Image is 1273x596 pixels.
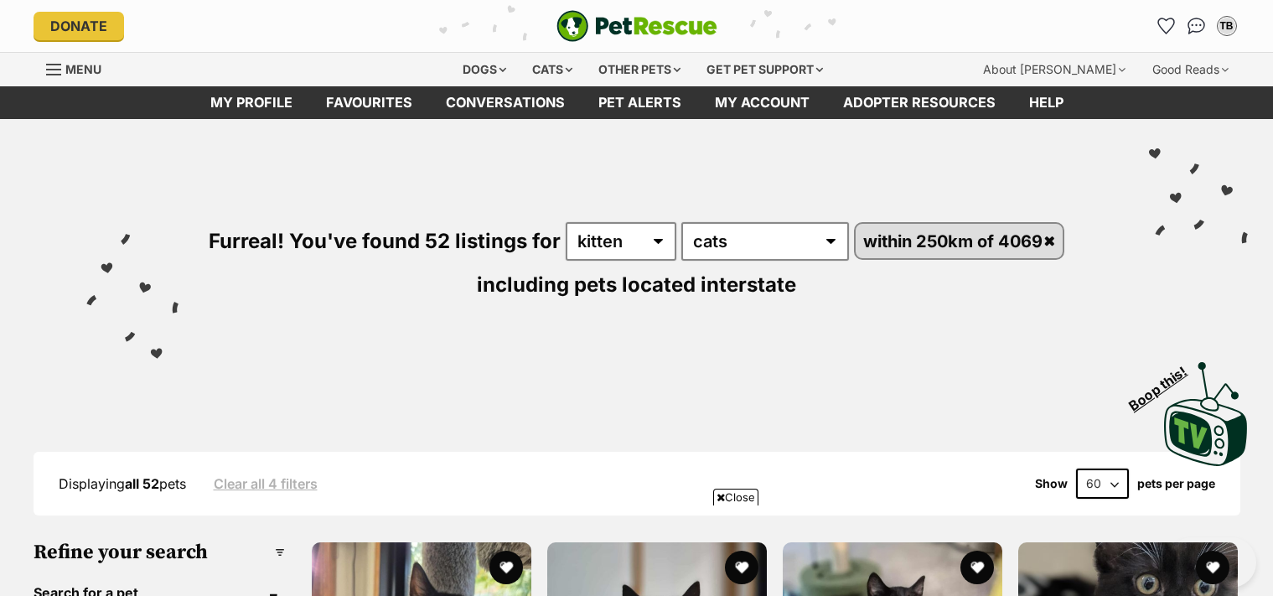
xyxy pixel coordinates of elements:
[429,86,582,119] a: conversations
[194,86,309,119] a: My profile
[971,53,1137,86] div: About [PERSON_NAME]
[587,53,692,86] div: Other pets
[1164,362,1248,466] img: PetRescue TV logo
[1141,53,1240,86] div: Good Reads
[713,489,758,505] span: Close
[695,53,835,86] div: Get pet support
[856,224,1063,258] a: within 250km of 4069
[65,62,101,76] span: Menu
[698,86,826,119] a: My account
[209,229,561,253] span: Furreal! You've found 52 listings for
[309,86,429,119] a: Favourites
[1188,18,1205,34] img: chat-41dd97257d64d25036548639549fe6c8038ab92f7586957e7f3b1b290dea8141.svg
[214,476,318,491] a: Clear all 4 filters
[582,86,698,119] a: Pet alerts
[1167,537,1256,588] iframe: Help Scout Beacon - Open
[59,475,186,492] span: Displaying pets
[451,53,518,86] div: Dogs
[34,12,124,40] a: Donate
[1213,13,1240,39] button: My account
[1035,477,1068,490] span: Show
[477,272,796,297] span: including pets located interstate
[46,53,113,83] a: Menu
[1164,347,1248,469] a: Boop this!
[556,10,717,42] a: PetRescue
[556,10,717,42] img: logo-e224e6f780fb5917bec1dbf3a21bbac754714ae5b6737aabdf751b685950b380.svg
[1219,18,1235,34] div: TB
[1153,13,1240,39] ul: Account quick links
[1012,86,1080,119] a: Help
[332,512,942,588] iframe: Advertisement
[1153,13,1180,39] a: Favourites
[826,86,1012,119] a: Adopter resources
[960,551,994,584] button: favourite
[34,541,285,564] h3: Refine your search
[520,53,584,86] div: Cats
[1126,353,1203,413] span: Boop this!
[1137,477,1215,490] label: pets per page
[1183,13,1210,39] a: Conversations
[125,475,159,492] strong: all 52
